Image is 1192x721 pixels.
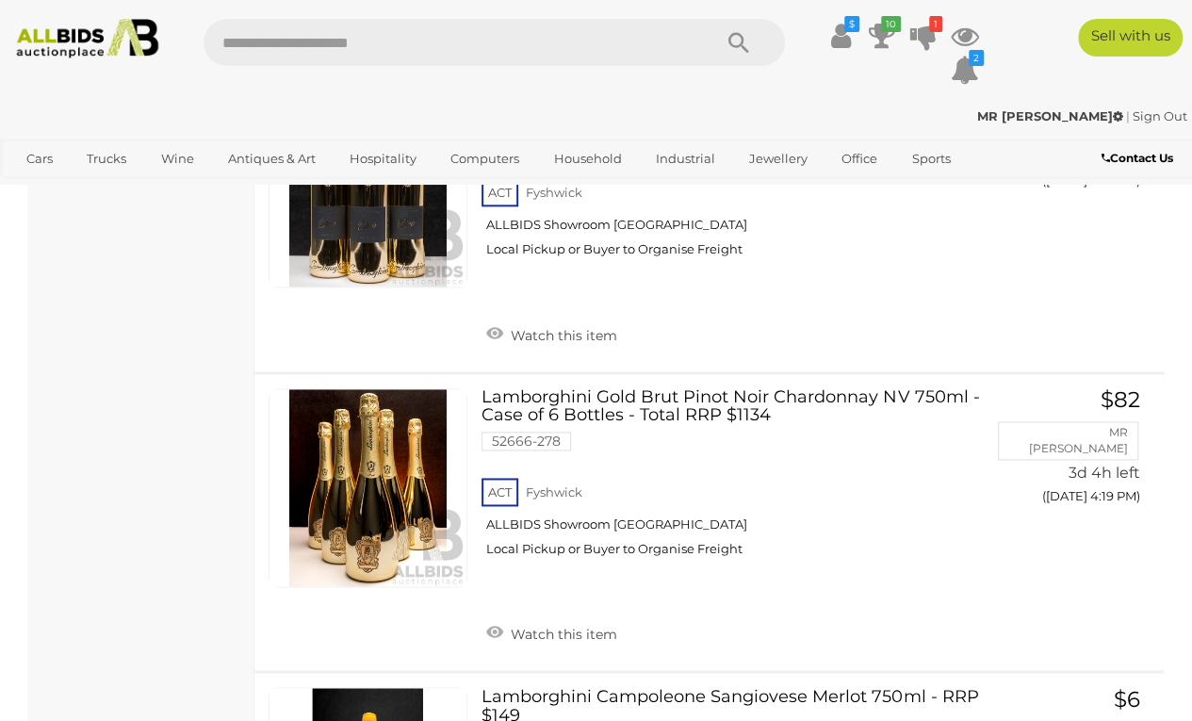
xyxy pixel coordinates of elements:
a: Wine [148,143,205,174]
a: Sell with us [1078,19,1183,57]
a: Cars [14,143,65,174]
a: MR [PERSON_NAME] [977,108,1126,123]
li: MR [PERSON_NAME] [998,421,1138,460]
a: 1 [909,19,938,53]
a: Watch this item [482,618,622,647]
a: Watch this item [482,320,622,348]
a: Jewellery [737,143,820,174]
a: Lamborghini Gold Brut Pinot Noir Chardonnay NV 750ml - Case of 6 Bottles - Total RRP $1134 52666-... [496,388,998,572]
a: 10 [868,19,896,53]
b: Contact Us [1102,151,1173,165]
a: Industrial [644,143,727,174]
a: 2 [951,53,979,87]
button: Search [691,19,785,66]
a: Antiques & Art [216,143,328,174]
a: Office [829,143,890,174]
a: $31 [PERSON_NAME] 3d 3h left ([DATE] 4:18 PM) [1026,89,1145,199]
a: Household [541,143,633,174]
img: Allbids.com.au [8,19,166,58]
span: Watch this item [506,626,617,643]
i: $ [844,16,859,32]
a: Contact Us [1102,148,1178,169]
a: Sports [899,143,962,174]
a: Hospitality [337,143,429,174]
i: 10 [881,16,901,32]
a: Sign Out [1133,108,1187,123]
strong: MR [PERSON_NAME] [977,108,1123,123]
i: 2 [969,50,984,66]
a: Computers [438,143,531,174]
span: $82 [1101,386,1140,413]
a: Trucks [74,143,139,174]
a: $82 MR [PERSON_NAME] 3d 4h left ([DATE] 4:19 PM) [1026,388,1145,515]
span: Watch this item [506,327,617,344]
a: $ [826,19,855,53]
span: | [1126,108,1130,123]
span: $6 [1114,685,1140,712]
a: [GEOGRAPHIC_DATA] [14,174,172,205]
a: Lamborghini Luxe Oro Merlot Sangiovese 2016 750ml - Lot of 3 Bottles - Total RRP $597 52666-631 A... [496,89,998,272]
i: 1 [929,16,942,32]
